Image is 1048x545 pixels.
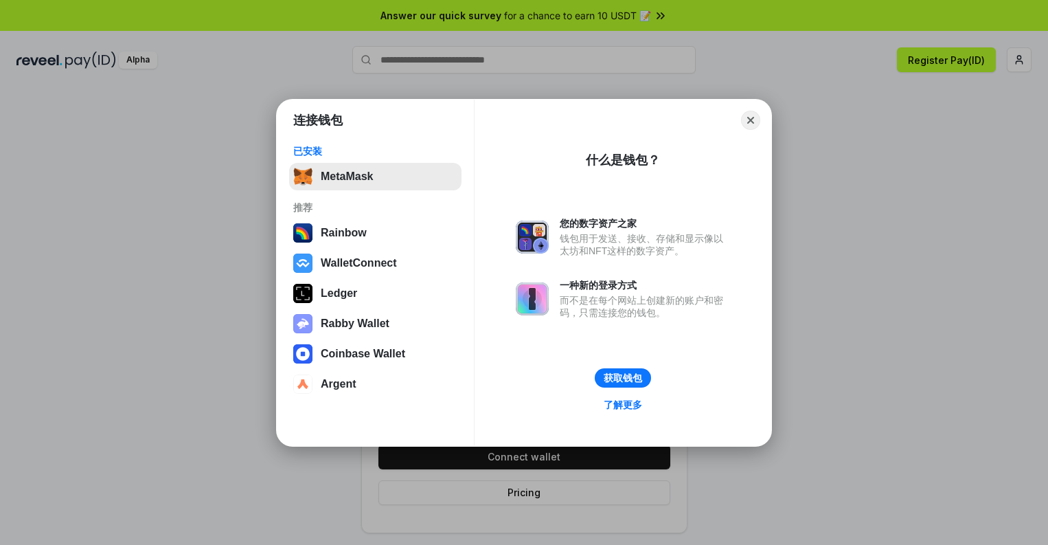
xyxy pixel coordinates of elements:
button: MetaMask [289,163,462,190]
div: 一种新的登录方式 [560,279,730,291]
button: Ledger [289,280,462,307]
button: Close [741,111,760,130]
img: svg+xml,%3Csvg%20xmlns%3D%22http%3A%2F%2Fwww.w3.org%2F2000%2Fsvg%22%20fill%3D%22none%22%20viewBox... [293,314,312,333]
div: 推荐 [293,201,457,214]
img: svg+xml,%3Csvg%20width%3D%2228%22%20height%3D%2228%22%20viewBox%3D%220%200%2028%2028%22%20fill%3D... [293,375,312,394]
div: 钱包用于发送、接收、存储和显示像以太坊和NFT这样的数字资产。 [560,232,730,257]
div: 已安装 [293,145,457,157]
img: svg+xml,%3Csvg%20xmlns%3D%22http%3A%2F%2Fwww.w3.org%2F2000%2Fsvg%22%20fill%3D%22none%22%20viewBox... [516,221,549,254]
h1: 连接钱包 [293,112,343,129]
img: svg+xml,%3Csvg%20width%3D%2228%22%20height%3D%2228%22%20viewBox%3D%220%200%2028%2028%22%20fill%3D... [293,254,312,273]
div: 获取钱包 [604,372,642,384]
button: 获取钱包 [595,368,651,388]
img: svg+xml,%3Csvg%20xmlns%3D%22http%3A%2F%2Fwww.w3.org%2F2000%2Fsvg%22%20width%3D%2228%22%20height%3... [293,284,312,303]
div: Rainbow [321,227,367,239]
div: 您的数字资产之家 [560,217,730,230]
button: Argent [289,370,462,398]
img: svg+xml,%3Csvg%20width%3D%22120%22%20height%3D%22120%22%20viewBox%3D%220%200%20120%20120%22%20fil... [293,223,312,243]
div: Rabby Wallet [321,318,389,330]
div: MetaMask [321,170,373,183]
a: 了解更多 [595,396,650,414]
button: Rabby Wallet [289,310,462,337]
button: Coinbase Wallet [289,340,462,368]
div: 而不是在每个网站上创建新的账户和密码，只需连接您的钱包。 [560,294,730,319]
button: WalletConnect [289,249,462,277]
img: svg+xml,%3Csvg%20xmlns%3D%22http%3A%2F%2Fwww.w3.org%2F2000%2Fsvg%22%20fill%3D%22none%22%20viewBox... [516,282,549,315]
div: WalletConnect [321,257,397,269]
div: 什么是钱包？ [586,152,660,168]
div: Ledger [321,287,357,300]
div: Argent [321,378,356,390]
button: Rainbow [289,219,462,247]
img: svg+xml,%3Csvg%20fill%3D%22none%22%20height%3D%2233%22%20viewBox%3D%220%200%2035%2033%22%20width%... [293,167,312,186]
div: 了解更多 [604,399,642,411]
img: svg+xml,%3Csvg%20width%3D%2228%22%20height%3D%2228%22%20viewBox%3D%220%200%2028%2028%22%20fill%3D... [293,344,312,364]
div: Coinbase Wallet [321,348,405,360]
